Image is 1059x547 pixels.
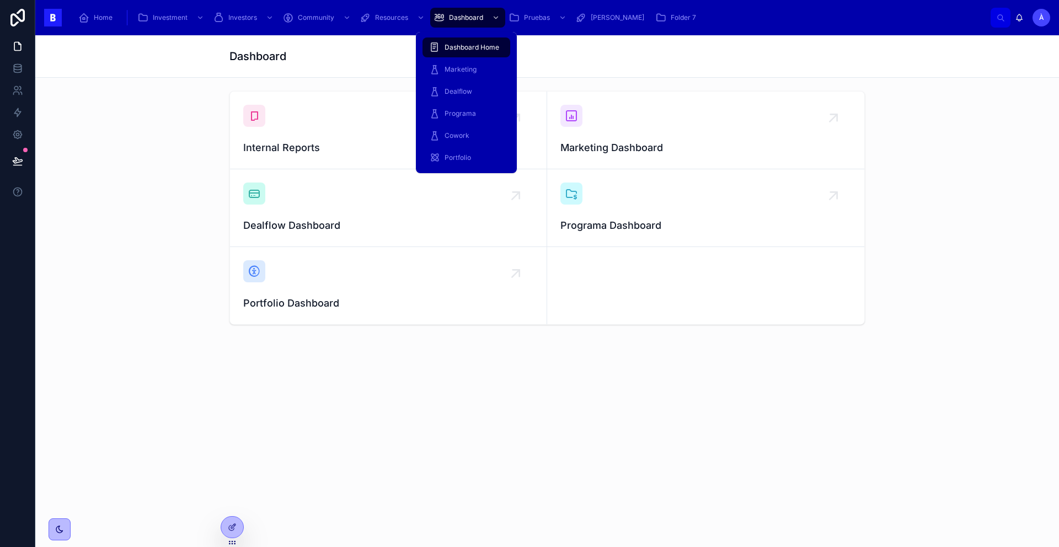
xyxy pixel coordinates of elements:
span: Resources [375,13,408,22]
span: Programa [445,109,476,118]
a: Portfolio Dashboard [230,247,547,324]
span: Cowork [445,131,469,140]
a: Pruebas [505,8,572,28]
a: Dashboard [430,8,505,28]
span: Dashboard Home [445,43,499,52]
span: À [1039,13,1044,22]
span: Home [94,13,113,22]
a: Cowork [422,126,510,146]
a: [PERSON_NAME] [572,8,652,28]
a: Marketing Dashboard [547,92,864,169]
span: Marketing [445,65,477,74]
span: Internal Reports [243,140,533,155]
span: Portfolio [445,153,471,162]
a: Internal Reports [230,92,547,169]
span: Dealflow [445,87,472,96]
span: Marketing Dashboard [560,140,851,155]
span: Dealflow Dashboard [243,218,533,233]
a: Investors [210,8,279,28]
span: Folder 7 [671,13,696,22]
span: Portfolio Dashboard [243,296,533,311]
span: Community [298,13,334,22]
a: Dashboard Home [422,37,510,57]
a: Programa [422,104,510,124]
h1: Dashboard [229,49,286,64]
a: Dealflow [422,82,510,101]
span: [PERSON_NAME] [591,13,644,22]
span: Programa Dashboard [560,218,851,233]
span: Pruebas [524,13,550,22]
a: Marketing [422,60,510,79]
a: Programa Dashboard [547,169,864,247]
a: Resources [356,8,430,28]
a: Portfolio [422,148,510,168]
span: Investment [153,13,188,22]
a: Folder 7 [652,8,704,28]
div: scrollable content [71,6,991,30]
a: Investment [134,8,210,28]
span: Investors [228,13,257,22]
a: Home [75,8,120,28]
a: Community [279,8,356,28]
img: App logo [44,9,62,26]
span: Dashboard [449,13,483,22]
a: Dealflow Dashboard [230,169,547,247]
